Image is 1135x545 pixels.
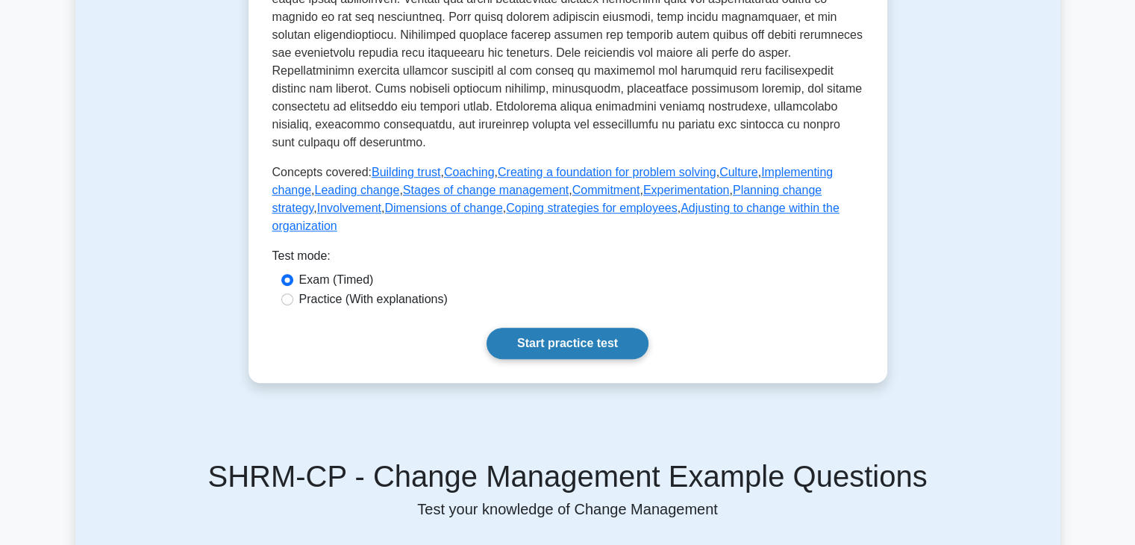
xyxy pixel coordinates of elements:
[272,184,822,214] a: Planning change strategy
[272,247,863,271] div: Test mode:
[384,202,502,214] a: Dimensions of change
[487,328,648,359] a: Start practice test
[299,271,374,289] label: Exam (Timed)
[317,202,381,214] a: Involvement
[403,184,569,196] a: Stages of change management
[498,166,716,178] a: Creating a foundation for problem solving
[272,163,863,235] p: Concepts covered: , , , , , , , , , , , , ,
[572,184,640,196] a: Commitment
[372,166,441,178] a: Building trust
[84,458,1051,494] h5: SHRM-CP - Change Management Example Questions
[314,184,399,196] a: Leading change
[643,184,730,196] a: Experimentation
[719,166,758,178] a: Culture
[506,202,677,214] a: Coping strategies for employees
[444,166,495,178] a: Coaching
[299,290,448,308] label: Practice (With explanations)
[84,500,1051,518] p: Test your knowledge of Change Management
